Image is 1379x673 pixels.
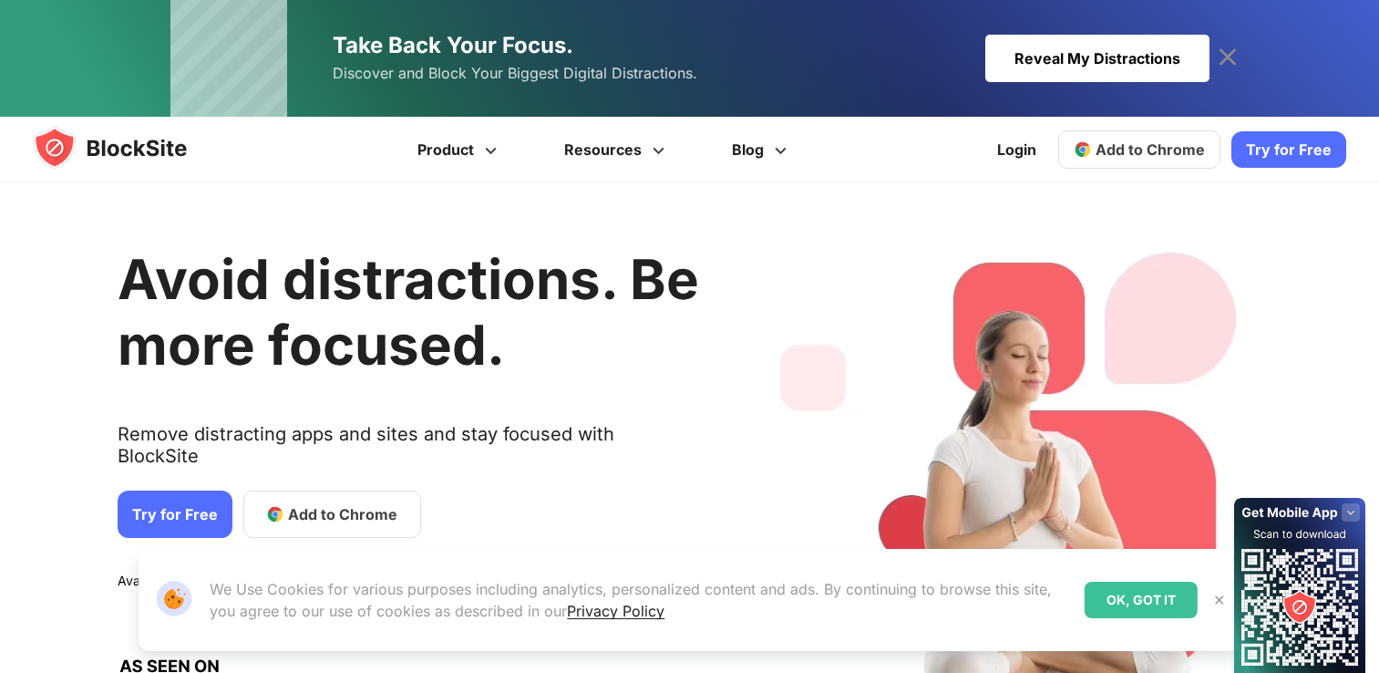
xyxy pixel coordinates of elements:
[210,578,1069,622] p: We Use Cookies for various purposes including analytics, personalized content and ads. By continu...
[1074,140,1092,159] img: chrome-icon.svg
[701,117,823,182] a: Blog
[985,35,1209,82] div: Reveal My Distractions
[1085,582,1198,618] div: OK, GOT IT
[1212,593,1227,607] img: Close
[333,60,697,87] span: Discover and Block Your Biggest Digital Distractions.
[386,117,533,182] a: Product
[567,602,664,620] a: Privacy Policy
[1231,131,1346,168] a: Try for Free
[118,423,699,481] text: Remove distracting apps and sites and stay focused with BlockSite
[1208,588,1231,612] button: Close
[986,128,1047,171] a: Login
[243,491,421,538] a: Add to Chrome
[1058,130,1220,169] a: Add to Chrome
[288,503,397,525] span: Add to Chrome
[1096,140,1205,159] span: Add to Chrome
[118,246,699,378] h1: Avoid distractions. Be more focused.
[533,117,701,182] a: Resources
[118,491,232,538] a: Try for Free
[33,126,222,170] img: blocksite-icon.5d769676.svg
[333,32,573,58] span: Take Back Your Focus.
